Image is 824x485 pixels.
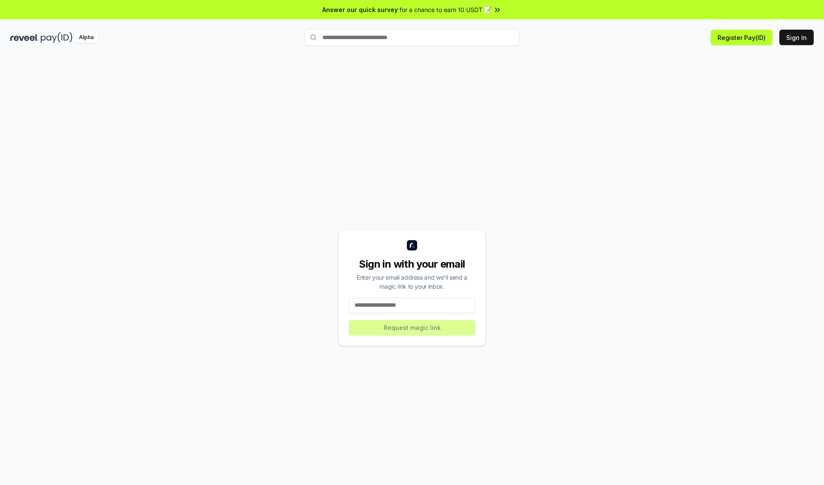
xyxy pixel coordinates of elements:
button: Sign In [779,30,814,45]
img: logo_small [407,240,417,250]
button: Register Pay(ID) [711,30,772,45]
div: Enter your email address and we’ll send a magic link to your inbox. [349,273,475,291]
span: Answer our quick survey [322,5,398,14]
div: Sign in with your email [349,257,475,271]
div: Alpha [74,32,98,43]
img: pay_id [41,32,73,43]
img: reveel_dark [10,32,39,43]
span: for a chance to earn 10 USDT 📝 [400,5,491,14]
